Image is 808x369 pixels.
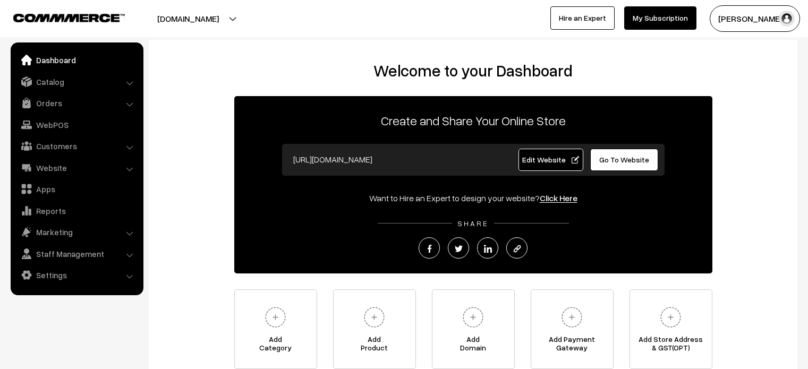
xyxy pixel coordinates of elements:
[13,14,125,22] img: COMMMERCE
[630,335,712,356] span: Add Store Address & GST(OPT)
[540,193,577,203] a: Click Here
[550,6,615,30] a: Hire an Expert
[234,192,712,204] div: Want to Hire an Expert to design your website?
[13,72,140,91] a: Catalog
[624,6,696,30] a: My Subscription
[557,303,586,332] img: plus.svg
[458,303,488,332] img: plus.svg
[13,158,140,177] a: Website
[522,155,579,164] span: Edit Website
[235,335,317,356] span: Add Category
[432,335,514,356] span: Add Domain
[531,335,613,356] span: Add Payment Gateway
[432,289,515,369] a: AddDomain
[452,219,494,228] span: SHARE
[779,11,795,27] img: user
[13,244,140,263] a: Staff Management
[13,93,140,113] a: Orders
[234,289,317,369] a: AddCategory
[13,265,140,285] a: Settings
[360,303,389,332] img: plus.svg
[590,149,659,171] a: Go To Website
[159,61,787,80] h2: Welcome to your Dashboard
[13,115,140,134] a: WebPOS
[13,50,140,70] a: Dashboard
[13,201,140,220] a: Reports
[710,5,800,32] button: [PERSON_NAME]
[13,136,140,156] a: Customers
[13,11,106,23] a: COMMMERCE
[333,289,416,369] a: AddProduct
[656,303,685,332] img: plus.svg
[599,155,649,164] span: Go To Website
[531,289,614,369] a: Add PaymentGateway
[120,5,256,32] button: [DOMAIN_NAME]
[13,179,140,199] a: Apps
[234,111,712,130] p: Create and Share Your Online Store
[261,303,290,332] img: plus.svg
[630,289,712,369] a: Add Store Address& GST(OPT)
[518,149,583,171] a: Edit Website
[13,222,140,242] a: Marketing
[334,335,415,356] span: Add Product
